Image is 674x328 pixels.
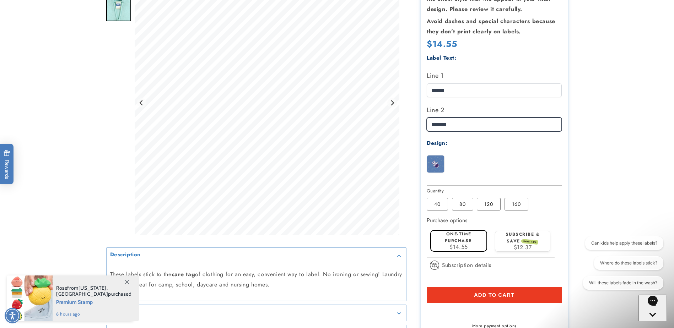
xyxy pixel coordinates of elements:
[79,285,107,291] span: [US_STATE]
[638,295,667,321] iframe: Gorgias live chat messenger
[427,155,444,173] img: Galaxy
[427,198,448,211] label: 40
[5,308,20,323] div: Accessibility Menu
[56,311,132,317] span: 8 hours ago
[477,198,501,211] label: 120
[427,139,447,147] label: Design:
[427,216,467,224] label: Purchase options
[56,285,67,291] span: Rose
[452,198,473,211] label: 80
[110,251,141,258] h2: Description
[449,243,468,251] span: $14.55
[427,17,555,35] strong: Avoid dashes and special characters because they don’t print clearly on labels.
[427,187,444,195] legend: Quantity
[107,305,406,321] summary: Features
[172,270,195,278] strong: care tag
[387,98,397,108] button: Go to first slide
[577,236,667,296] iframe: Gorgias live chat conversation starters
[137,98,146,108] button: Previous slide
[56,285,132,297] span: from , purchased
[474,292,514,298] span: Add to cart
[427,54,457,62] label: Label Text:
[427,287,562,303] button: Add to cart
[56,297,132,306] span: Premium Stamp
[107,248,406,264] summary: Description
[110,269,403,290] p: These labels stick to the of clothing for an easy, convenient way to label. No ironing or sewing!...
[445,231,472,244] label: One-time purchase
[506,231,540,244] label: Subscribe & save
[514,243,532,251] span: $12.37
[427,38,457,50] span: $14.55
[427,70,562,81] label: Line 1
[522,239,538,245] span: SAVE 15%
[505,198,528,211] label: 160
[56,291,108,297] span: [GEOGRAPHIC_DATA]
[442,261,491,269] span: Subscription details
[4,150,10,179] span: Rewards
[427,104,562,116] label: Line 2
